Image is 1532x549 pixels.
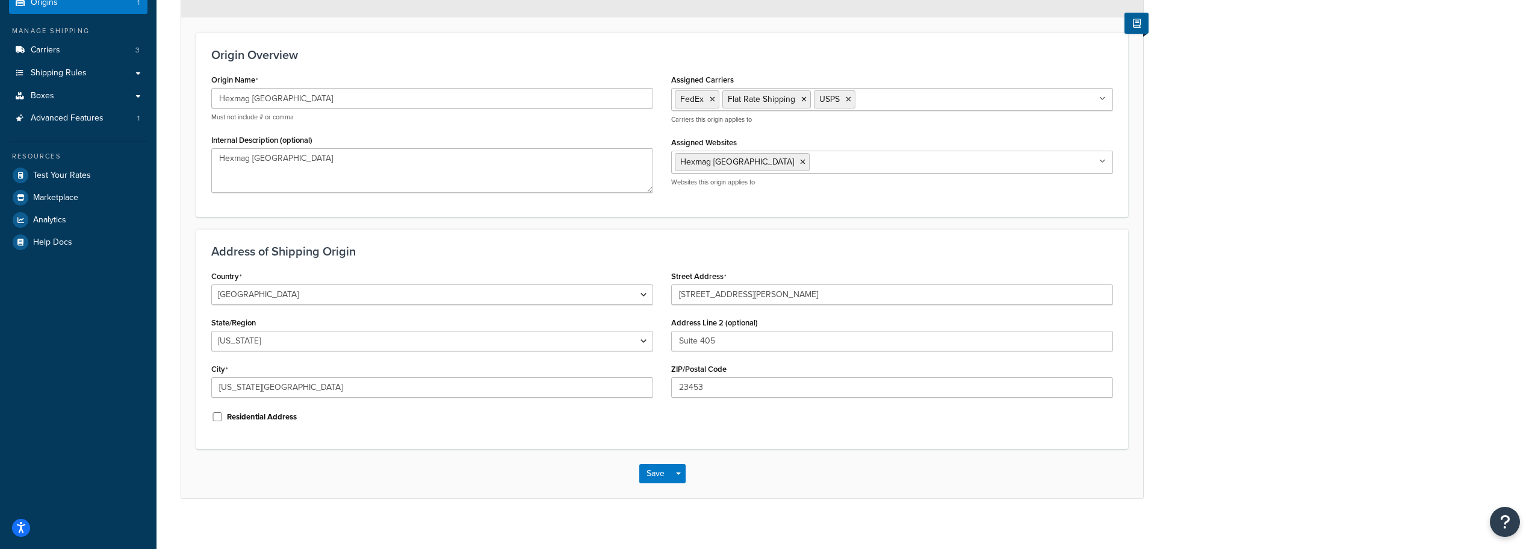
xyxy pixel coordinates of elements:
span: 1 [137,113,140,124]
label: Internal Description (optional) [211,136,312,145]
a: Help Docs [9,231,147,253]
textarea: Hexmag [GEOGRAPHIC_DATA] [211,148,653,193]
span: FedEx [680,93,704,105]
label: Assigned Websites [671,138,737,147]
span: Advanced Features [31,113,104,124]
span: Shipping Rules [31,68,87,78]
a: Test Your Rates [9,165,147,186]
span: Test Your Rates [33,171,91,181]
label: Street Address [671,272,727,281]
label: Residential Address [227,412,297,422]
a: Boxes [9,85,147,107]
span: Help Docs [33,237,72,248]
span: Boxes [31,91,54,101]
a: Marketplace [9,187,147,209]
div: Resources [9,151,147,162]
label: ZIP/Postal Code [671,365,727,374]
p: Carriers this origin applies to [671,115,1113,124]
button: Show Help Docs [1124,13,1149,34]
label: State/Region [211,318,256,327]
label: Origin Name [211,75,258,85]
a: Shipping Rules [9,62,147,84]
p: Websites this origin applies to [671,178,1113,187]
a: Analytics [9,209,147,231]
span: Carriers [31,45,60,55]
span: Hexmag [GEOGRAPHIC_DATA] [680,155,794,168]
span: Analytics [33,215,66,225]
h3: Origin Overview [211,48,1113,61]
li: Advanced Features [9,107,147,130]
button: Open Resource Center [1490,507,1520,537]
div: Manage Shipping [9,26,147,36]
span: Marketplace [33,193,78,203]
label: City [211,365,228,374]
label: Country [211,272,242,281]
span: 3 [135,45,140,55]
button: Save [639,464,672,483]
a: Advanced Features1 [9,107,147,130]
p: Must not include # or comma [211,113,653,122]
label: Assigned Carriers [671,75,734,84]
li: Carriers [9,39,147,61]
h3: Address of Shipping Origin [211,245,1113,258]
label: Address Line 2 (optional) [671,318,758,327]
span: Flat Rate Shipping [728,93,795,105]
span: USPS [819,93,840,105]
a: Carriers3 [9,39,147,61]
